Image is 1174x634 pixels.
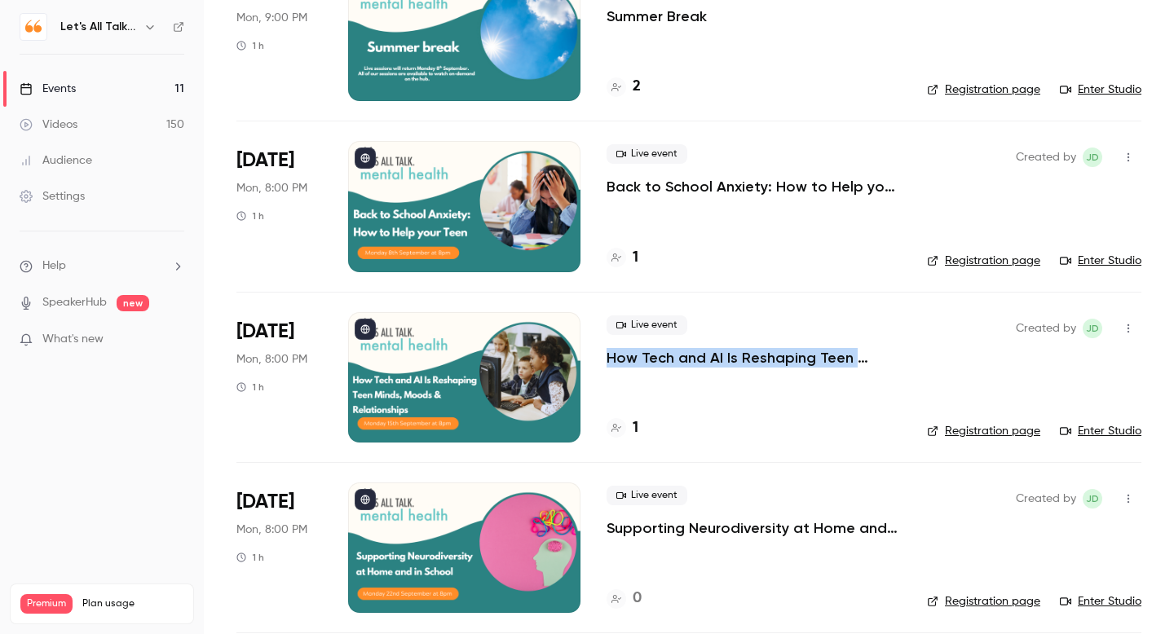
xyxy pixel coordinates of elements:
[927,81,1040,98] a: Registration page
[1060,423,1141,439] a: Enter Studio
[1060,593,1141,610] a: Enter Studio
[20,594,73,614] span: Premium
[42,258,66,275] span: Help
[236,312,322,442] div: Sep 15 Mon, 8:00 PM (Europe/London)
[607,315,687,335] span: Live event
[20,152,92,169] div: Audience
[20,14,46,40] img: Let's All Talk Mental Health
[607,144,687,164] span: Live event
[1060,81,1141,98] a: Enter Studio
[633,417,638,439] h4: 1
[1083,147,1102,167] span: Jenni Dunn
[1016,319,1076,338] span: Created by
[607,518,901,538] a: Supporting Neurodiversity at Home and in School
[607,247,638,269] a: 1
[633,588,642,610] h4: 0
[236,10,307,26] span: Mon, 9:00 PM
[1083,319,1102,338] span: Jenni Dunn
[607,486,687,505] span: Live event
[1086,147,1099,167] span: JD
[82,597,183,610] span: Plan usage
[607,348,901,368] a: How Tech and AI Is Reshaping Teen Minds, Moods & Relationships
[607,588,642,610] a: 0
[607,417,638,439] a: 1
[236,147,294,174] span: [DATE]
[20,188,85,205] div: Settings
[607,177,901,196] a: Back to School Anxiety: How to Help your Teen
[20,258,184,275] li: help-dropdown-opener
[42,331,104,348] span: What's new
[1086,319,1099,338] span: JD
[165,332,184,347] iframe: Noticeable Trigger
[60,19,137,35] h6: Let's All Talk Mental Health
[20,81,76,97] div: Events
[607,76,641,98] a: 2
[236,551,264,564] div: 1 h
[607,7,707,26] a: Summer Break
[1060,253,1141,269] a: Enter Studio
[633,76,641,98] h4: 2
[236,482,322,613] div: Sep 22 Mon, 8:00 PM (Europe/London)
[236,522,307,538] span: Mon, 8:00 PM
[927,593,1040,610] a: Registration page
[236,141,322,271] div: Sep 8 Mon, 8:00 PM (Europe/London)
[236,180,307,196] span: Mon, 8:00 PM
[117,295,149,311] span: new
[927,253,1040,269] a: Registration page
[236,351,307,368] span: Mon, 8:00 PM
[927,423,1040,439] a: Registration page
[20,117,77,133] div: Videos
[1083,489,1102,509] span: Jenni Dunn
[236,381,264,394] div: 1 h
[42,294,107,311] a: SpeakerHub
[236,39,264,52] div: 1 h
[1016,147,1076,167] span: Created by
[236,489,294,515] span: [DATE]
[1086,489,1099,509] span: JD
[633,247,638,269] h4: 1
[236,209,264,222] div: 1 h
[236,319,294,345] span: [DATE]
[1016,489,1076,509] span: Created by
